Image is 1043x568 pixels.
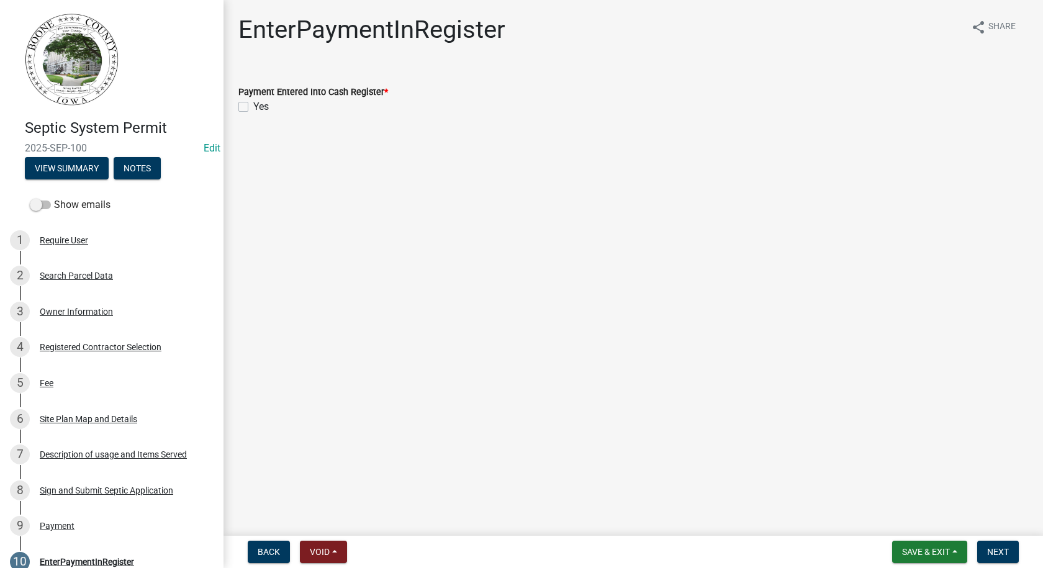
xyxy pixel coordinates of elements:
div: EnterPaymentInRegister [40,557,134,566]
h4: Septic System Permit [25,119,214,137]
div: 6 [10,409,30,429]
img: Boone County, Iowa [25,13,119,106]
div: Description of usage and Items Served [40,450,187,459]
wm-modal-confirm: Edit Application Number [204,142,220,154]
div: Search Parcel Data [40,271,113,280]
div: 3 [10,302,30,322]
button: Void [300,541,347,563]
span: Void [310,547,330,557]
div: 2 [10,266,30,286]
div: 9 [10,516,30,536]
button: View Summary [25,157,109,179]
div: 7 [10,444,30,464]
div: 8 [10,480,30,500]
label: Show emails [30,197,111,212]
div: Owner Information [40,307,113,316]
button: shareShare [961,15,1026,39]
div: Fee [40,379,53,387]
div: 1 [10,230,30,250]
label: Payment Entered Into Cash Register [238,88,388,97]
a: Edit [204,142,220,154]
i: share [971,20,986,35]
button: Back [248,541,290,563]
div: Payment [40,521,74,530]
wm-modal-confirm: Notes [114,164,161,174]
div: 4 [10,337,30,357]
span: 2025-SEP-100 [25,142,199,154]
button: Next [977,541,1019,563]
div: Site Plan Map and Details [40,415,137,423]
span: Back [258,547,280,557]
div: 5 [10,373,30,393]
button: Notes [114,157,161,179]
div: Require User [40,236,88,245]
span: Save & Exit [902,547,950,557]
label: Yes [253,99,269,114]
span: Share [988,20,1016,35]
span: Next [987,547,1009,557]
h1: EnterPaymentInRegister [238,15,505,45]
div: Registered Contractor Selection [40,343,161,351]
button: Save & Exit [892,541,967,563]
div: Sign and Submit Septic Application [40,486,173,495]
wm-modal-confirm: Summary [25,164,109,174]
